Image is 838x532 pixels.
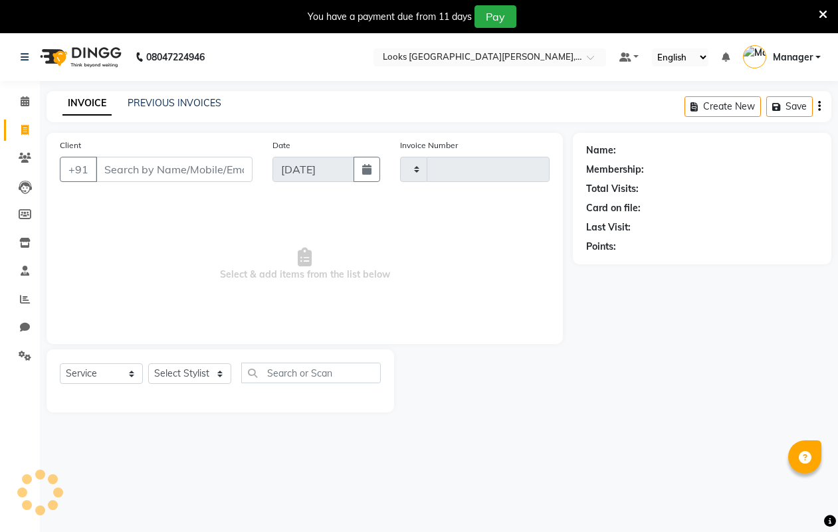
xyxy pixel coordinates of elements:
label: Client [60,139,81,151]
button: Create New [684,96,761,117]
label: Invoice Number [400,139,458,151]
div: Card on file: [586,201,641,215]
a: PREVIOUS INVOICES [128,97,221,109]
div: Last Visit: [586,221,631,234]
span: Select & add items from the list below [60,198,550,331]
input: Search or Scan [241,363,381,383]
label: Date [272,139,290,151]
div: You have a payment due from 11 days [308,10,472,24]
img: logo [34,39,125,76]
button: +91 [60,157,97,182]
div: Membership: [586,163,644,177]
span: Manager [773,50,813,64]
b: 08047224946 [146,39,205,76]
div: Total Visits: [586,182,639,196]
div: Points: [586,240,616,254]
img: Manager [743,45,766,68]
button: Save [766,96,813,117]
div: Name: [586,143,616,157]
a: INVOICE [62,92,112,116]
input: Search by Name/Mobile/Email/Code [96,157,253,182]
button: Pay [474,5,516,28]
